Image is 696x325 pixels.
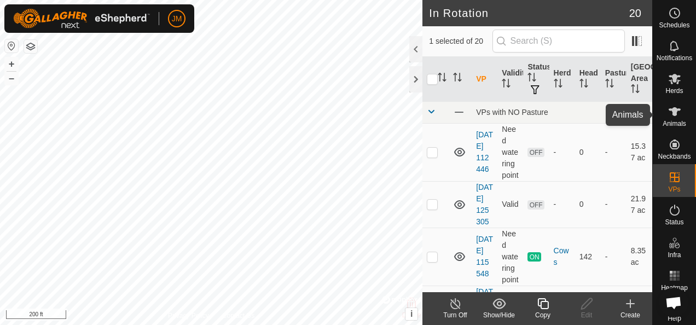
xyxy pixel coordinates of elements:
a: Privacy Policy [168,311,209,321]
div: Copy [521,310,565,320]
p-sorticon: Activate to sort [527,74,536,83]
span: OFF [527,148,544,157]
td: 8.35 ac [627,228,652,286]
span: Neckbands [658,153,691,160]
span: OFF [527,200,544,210]
td: Valid [497,181,523,228]
td: 15.37 ac [627,123,652,181]
span: VPs [668,186,680,193]
td: 0 [575,181,601,228]
a: [DATE] 112446 [476,130,493,173]
span: Animals [663,120,686,127]
div: Show/Hide [477,310,521,320]
th: Validity [497,57,523,102]
div: Create [608,310,652,320]
th: Status [523,57,549,102]
span: ON [527,252,541,262]
input: Search (S) [492,30,625,53]
a: [DATE] 115548 [476,235,493,278]
div: VPs with NO Pasture [476,108,648,117]
th: Herd [549,57,575,102]
span: Herds [665,88,683,94]
h2: In Rotation [429,7,629,20]
th: [GEOGRAPHIC_DATA] Area [627,57,652,102]
p-sorticon: Activate to sort [438,74,446,83]
p-sorticon: Activate to sort [605,80,614,89]
img: Gallagher Logo [13,9,150,28]
div: Edit [565,310,608,320]
td: Need watering point [497,228,523,286]
td: Need watering point [497,123,523,181]
a: [DATE] 125305 [476,183,493,226]
span: Notifications [657,55,692,61]
span: Status [665,219,683,225]
span: Help [668,315,681,322]
button: Reset Map [5,39,18,53]
button: i [405,308,417,320]
td: 21.97 ac [627,181,652,228]
span: 1 selected of 20 [429,36,492,47]
p-sorticon: Activate to sort [631,86,640,95]
span: Heatmap [661,285,688,291]
p-sorticon: Activate to sort [502,80,511,89]
button: – [5,72,18,85]
button: + [5,57,18,71]
div: Open chat [659,288,688,317]
th: Head [575,57,601,102]
span: Infra [668,252,681,258]
div: - [554,147,571,158]
p-sorticon: Activate to sort [453,74,462,83]
span: 20 [629,5,641,21]
span: JM [172,13,182,25]
th: Pasture [601,57,627,102]
div: Turn Off [433,310,477,320]
p-sorticon: Activate to sort [554,80,562,89]
td: - [601,181,627,228]
button: Map Layers [24,40,37,53]
p-sorticon: Activate to sort [579,80,588,89]
a: Contact Us [222,311,254,321]
td: 142 [575,228,601,286]
span: i [410,309,413,318]
div: Cows [554,245,571,268]
td: - [601,123,627,181]
th: VP [472,57,497,102]
td: 0 [575,123,601,181]
td: - [601,228,627,286]
span: Schedules [659,22,689,28]
div: - [554,199,571,210]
